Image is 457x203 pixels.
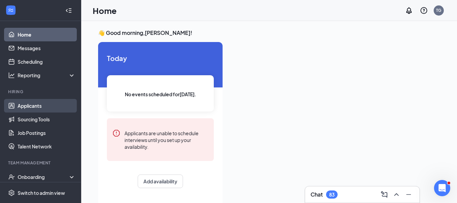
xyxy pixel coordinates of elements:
svg: Settings [8,189,15,196]
button: ChevronUp [391,189,402,200]
svg: Error [112,129,120,137]
div: Hiring [8,89,74,95]
svg: ComposeMessage [380,190,388,199]
div: Team Management [8,160,74,166]
div: Switch to admin view [18,189,65,196]
button: Add availability [138,175,183,188]
svg: WorkstreamLogo [7,7,14,14]
div: Onboarding [18,174,70,180]
iframe: Intercom live chat [434,180,450,196]
a: Talent Network [18,140,75,153]
h3: 👋 Good morning, [PERSON_NAME] ! [98,29,440,37]
div: TG [436,7,441,13]
svg: UserCheck [8,174,15,180]
div: Applicants are unable to schedule interviews until you set up your availability. [124,129,208,150]
button: Minimize [403,189,414,200]
h1: Home [93,5,117,16]
a: Job Postings [18,126,75,140]
svg: Notifications [405,6,413,15]
span: Today [107,53,214,63]
div: 83 [329,192,335,198]
svg: ChevronUp [392,190,401,199]
svg: QuestionInfo [420,6,428,15]
a: Messages [18,41,75,55]
a: Home [18,28,75,41]
span: No events scheduled for [DATE] . [125,90,196,98]
button: ComposeMessage [379,189,390,200]
a: Sourcing Tools [18,113,75,126]
a: Applicants [18,99,75,113]
svg: Analysis [8,72,15,79]
svg: Collapse [65,7,72,14]
svg: Minimize [405,190,413,199]
div: Reporting [18,72,76,79]
a: Scheduling [18,55,75,68]
h3: Chat [311,191,323,198]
